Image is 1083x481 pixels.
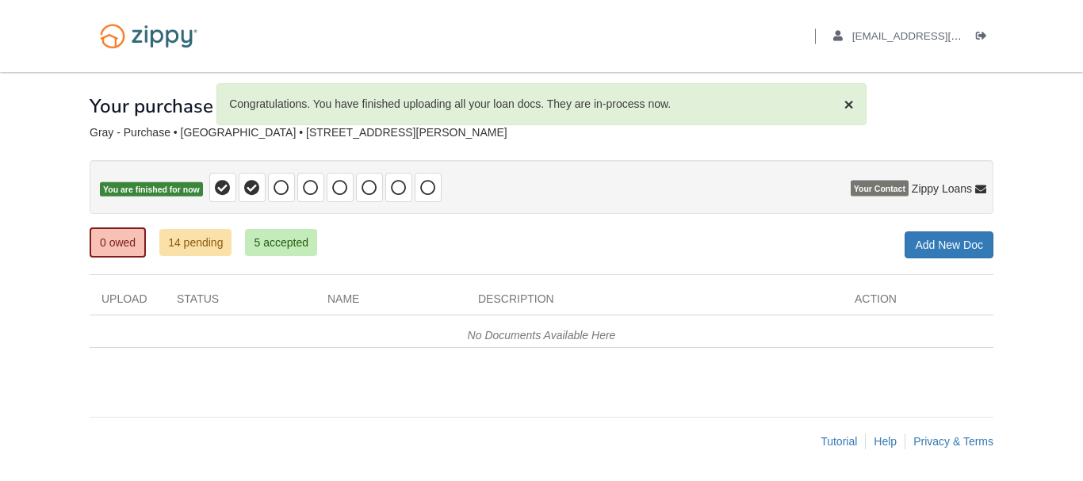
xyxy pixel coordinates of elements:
a: Privacy & Terms [913,435,993,448]
a: 5 accepted [245,229,317,256]
div: Name [316,291,466,315]
h1: Your purchase [90,96,213,116]
div: Status [165,291,316,315]
div: Description [466,291,843,315]
a: Help [874,435,897,448]
span: Zippy Loans [912,181,972,197]
button: Close Alert [844,96,854,113]
a: 14 pending [159,229,232,256]
span: You are finished for now [100,182,203,197]
a: Tutorial [821,435,857,448]
div: Gray - Purchase • [GEOGRAPHIC_DATA] • [STREET_ADDRESS][PERSON_NAME] [90,126,993,139]
div: Upload [90,291,165,315]
a: Add New Doc [905,231,993,258]
span: Your Contact [851,181,909,197]
span: ivangray44@yahoo.com [852,30,1034,42]
em: No Documents Available Here [468,329,616,342]
img: Logo [90,16,208,56]
div: Congratulations. You have finished uploading all your loan docs. They are in-process now. [216,83,867,125]
a: 0 owed [90,227,146,258]
a: Log out [976,30,993,46]
div: Action [843,291,993,315]
a: edit profile [833,30,1034,46]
